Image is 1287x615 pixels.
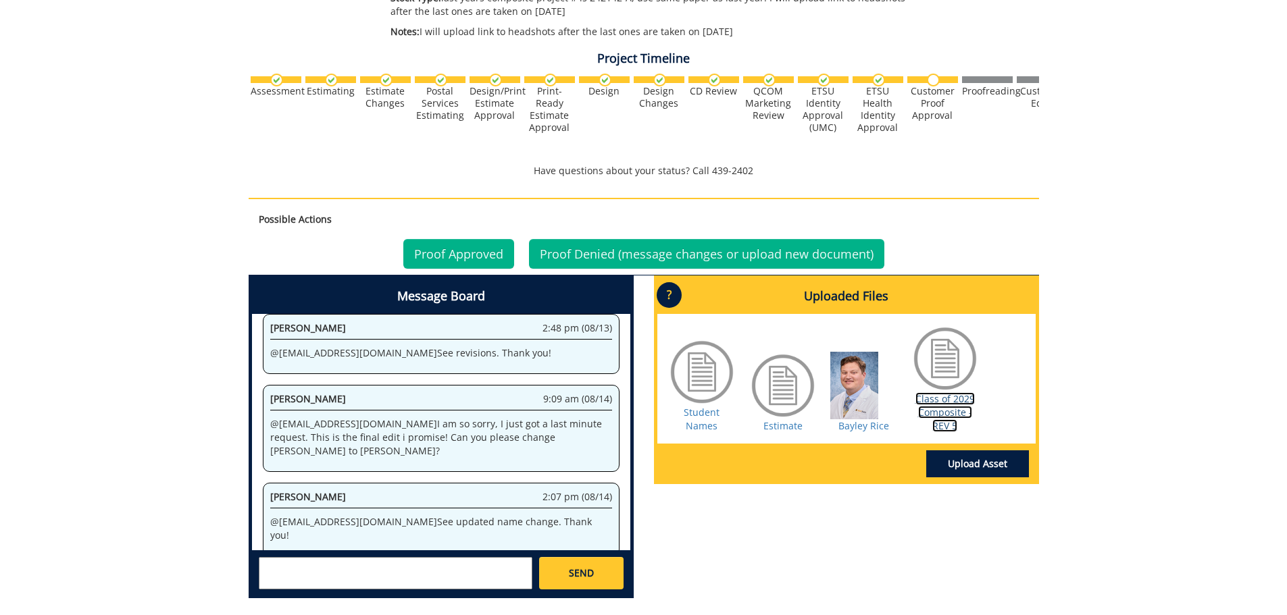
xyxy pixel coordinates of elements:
span: SEND [569,566,594,580]
img: checkmark [544,74,557,86]
strong: Possible Actions [259,213,332,225]
div: Design [579,85,630,97]
div: CD Review [688,85,739,97]
p: I will upload link to headshots after the last ones are taken on [DATE] [390,25,919,38]
div: Design/Print Estimate Approval [470,85,520,122]
a: SEND [539,557,623,589]
img: checkmark [817,74,830,86]
div: Customer Edits [1017,85,1067,109]
div: Assessment [251,85,301,97]
img: checkmark [434,74,447,86]
p: Have questions about your status? Call 439-2402 [249,164,1039,178]
div: Estimate Changes [360,85,411,109]
h4: Message Board [252,279,630,314]
div: Estimating [305,85,356,97]
span: 2:48 pm (08/13) [542,321,612,335]
a: Proof Denied (message changes or upload new document) [529,239,884,269]
a: Proof Approved [403,239,514,269]
span: [PERSON_NAME] [270,321,346,334]
a: Bayley Rice [838,419,889,432]
div: QCOM Marketing Review [743,85,794,122]
img: no [927,74,940,86]
a: Class of 2029 Composite - REV 5 [915,392,975,432]
img: checkmark [872,74,885,86]
img: checkmark [380,74,393,86]
p: @ [EMAIL_ADDRESS][DOMAIN_NAME] See revisions. Thank you! [270,346,612,360]
span: 2:07 pm (08/14) [542,490,612,504]
img: checkmark [270,74,283,86]
p: ? [657,282,682,308]
div: ETSU Identity Approval (UMC) [798,85,849,134]
span: [PERSON_NAME] [270,392,346,405]
div: ETSU Health Identity Approval [853,85,903,134]
p: @ [EMAIL_ADDRESS][DOMAIN_NAME] I am so sorry, I just got a last minute request. This is the final... [270,417,612,458]
div: Design Changes [634,85,684,109]
h4: Project Timeline [249,52,1039,65]
textarea: messageToSend [259,557,532,589]
a: Estimate [763,419,803,432]
span: [PERSON_NAME] [270,490,346,503]
span: Notes: [390,25,420,38]
img: checkmark [599,74,611,86]
img: checkmark [489,74,502,86]
div: Postal Services Estimating [415,85,465,122]
img: checkmark [653,74,666,86]
div: Customer Proof Approval [907,85,958,122]
img: checkmark [325,74,338,86]
a: Student Names [684,406,720,432]
h4: Uploaded Files [657,279,1036,314]
p: @ [EMAIL_ADDRESS][DOMAIN_NAME] See updated name change. Thank you! [270,515,612,542]
span: 9:09 am (08/14) [543,392,612,406]
div: Print-Ready Estimate Approval [524,85,575,134]
div: Proofreading [962,85,1013,97]
a: Upload Asset [926,450,1029,477]
img: checkmark [763,74,776,86]
img: checkmark [708,74,721,86]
